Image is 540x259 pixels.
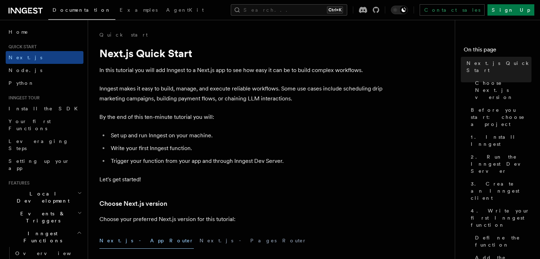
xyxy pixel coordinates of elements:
p: In this tutorial you will add Inngest to a Next.js app to see how easy it can be to build complex... [99,65,383,75]
span: Inngest Functions [6,230,77,244]
span: AgentKit [166,7,204,13]
span: Choose Next.js version [475,79,531,101]
h1: Next.js Quick Start [99,47,383,60]
h4: On this page [464,45,531,57]
span: Documentation [53,7,111,13]
span: 3. Create an Inngest client [471,180,531,202]
a: Choose Next.js version [99,199,167,209]
span: Local Development [6,190,77,204]
a: 1. Install Inngest [468,131,531,150]
a: Define the function [472,231,531,251]
span: Next.js Quick Start [467,60,531,74]
button: Search...Ctrl+K [231,4,347,16]
p: Inngest makes it easy to build, manage, and execute reliable workflows. Some use cases include sc... [99,84,383,104]
a: Next.js [6,51,83,64]
button: Local Development [6,187,83,207]
span: 1. Install Inngest [471,133,531,148]
a: Install the SDK [6,102,83,115]
span: Next.js [9,55,42,60]
p: Choose your preferred Next.js version for this tutorial: [99,214,383,224]
span: Python [9,80,34,86]
span: Setting up your app [9,158,70,171]
span: Quick start [6,44,37,50]
span: Define the function [475,234,531,248]
a: Python [6,77,83,89]
span: Home [9,28,28,35]
span: Examples [120,7,158,13]
span: Install the SDK [9,106,82,111]
span: 4. Write your first Inngest function [471,207,531,228]
a: Home [6,26,83,38]
span: 2. Run the Inngest Dev Server [471,153,531,175]
span: Overview [15,250,88,256]
a: AgentKit [162,2,208,19]
button: Next.js - App Router [99,233,194,249]
a: Leveraging Steps [6,135,83,155]
a: Setting up your app [6,155,83,175]
a: Next.js Quick Start [464,57,531,77]
a: Your first Functions [6,115,83,135]
span: Inngest tour [6,95,40,101]
li: Write your first Inngest function. [109,143,383,153]
a: 2. Run the Inngest Dev Server [468,150,531,177]
a: Examples [115,2,162,19]
span: Events & Triggers [6,210,77,224]
button: Next.js - Pages Router [200,233,307,249]
button: Toggle dark mode [391,6,408,14]
kbd: Ctrl+K [327,6,343,13]
a: Sign Up [487,4,534,16]
p: By the end of this ten-minute tutorial you will: [99,112,383,122]
a: Contact sales [420,4,485,16]
span: Features [6,180,29,186]
button: Events & Triggers [6,207,83,227]
a: Quick start [99,31,148,38]
li: Set up and run Inngest on your machine. [109,131,383,140]
p: Let's get started! [99,175,383,184]
span: Leveraging Steps [9,138,69,151]
a: Choose Next.js version [472,77,531,104]
li: Trigger your function from your app and through Inngest Dev Server. [109,156,383,166]
a: Node.js [6,64,83,77]
button: Inngest Functions [6,227,83,247]
span: Node.js [9,67,42,73]
a: 3. Create an Inngest client [468,177,531,204]
a: 4. Write your first Inngest function [468,204,531,231]
a: Documentation [48,2,115,20]
a: Before you start: choose a project [468,104,531,131]
span: Before you start: choose a project [471,106,531,128]
span: Your first Functions [9,119,51,131]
